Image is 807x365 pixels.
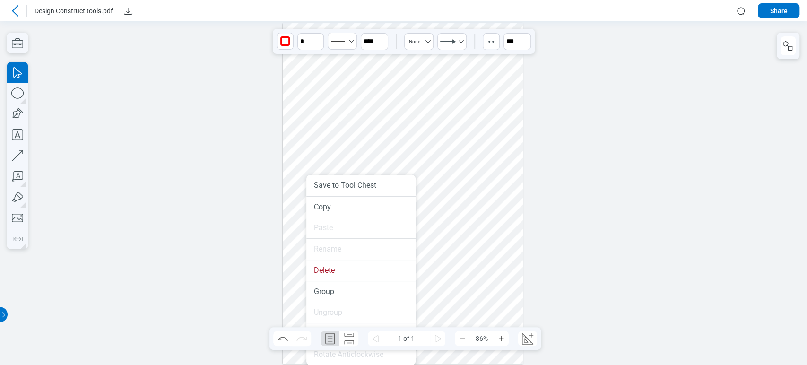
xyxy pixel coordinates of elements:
li: Copy [306,197,416,217]
li: Save to Tool Chest [306,175,416,196]
button: Select Solid [328,33,357,50]
span: Design Construct tools.pdf [35,6,113,16]
li: Rotate Anticlockwise [306,344,416,365]
button: Select LineEndSolidArrow [437,33,467,50]
li: Group [306,281,416,302]
button: Zoom In [494,331,509,346]
button: Select None [404,33,434,50]
span: 1 of 1 [383,331,430,346]
button: Redo [292,331,311,346]
button: Create Scale [518,331,537,346]
li: Paste [306,217,416,238]
div: None [409,39,420,44]
button: Continuous Page Layout [339,331,358,346]
li: Ungroup [306,302,416,323]
button: Share [758,3,799,18]
li: Rotate Clockwise [306,323,416,344]
li: Rename [306,239,416,260]
button: Download [121,3,136,18]
button: Zoom Out [455,331,470,346]
button: Undo [273,331,292,346]
li: Delete [306,260,416,281]
button: Single Page Layout [321,331,339,346]
span: 86% [470,331,494,346]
